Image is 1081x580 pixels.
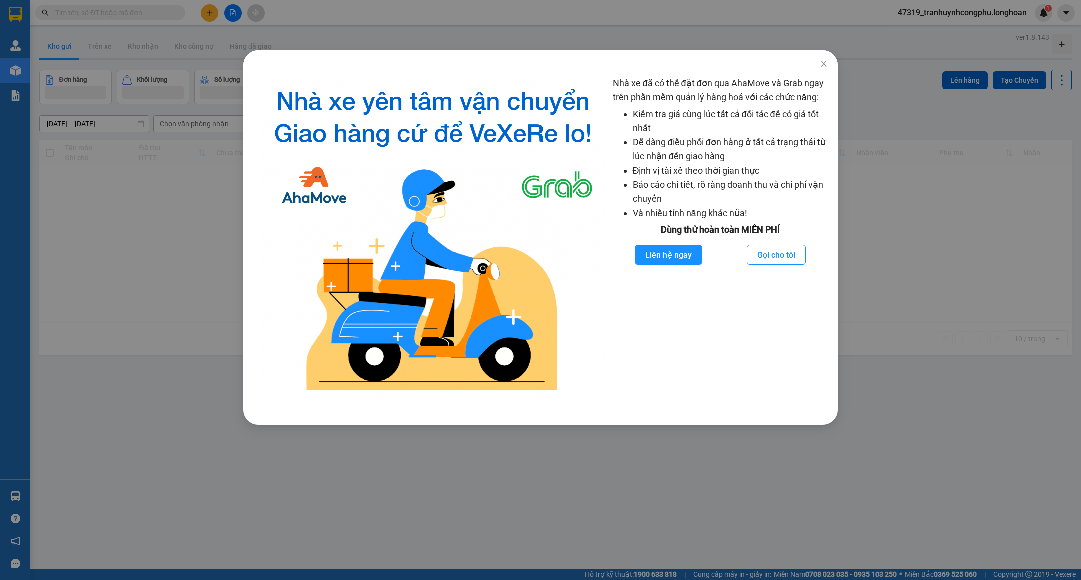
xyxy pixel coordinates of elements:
[261,76,605,400] img: logo
[633,107,828,136] li: Kiểm tra giá cùng lúc tất cả đối tác để có giá tốt nhất
[757,249,795,261] span: Gọi cho tôi
[635,245,702,265] button: Liên hệ ngay
[633,135,828,164] li: Dễ dàng điều phối đơn hàng ở tất cả trạng thái từ lúc nhận đến giao hàng
[820,60,828,68] span: close
[810,50,838,78] button: Close
[633,164,828,178] li: Định vị tài xế theo thời gian thực
[633,178,828,206] li: Báo cáo chi tiết, rõ ràng doanh thu và chi phí vận chuyển
[613,223,828,237] div: Dùng thử hoàn toàn MIỄN PHÍ
[613,76,828,400] div: Nhà xe đã có thể đặt đơn qua AhaMove và Grab ngay trên phần mềm quản lý hàng hoá với các chức năng:
[645,249,692,261] span: Liên hệ ngay
[747,245,806,265] button: Gọi cho tôi
[633,206,828,220] li: Và nhiều tính năng khác nữa!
